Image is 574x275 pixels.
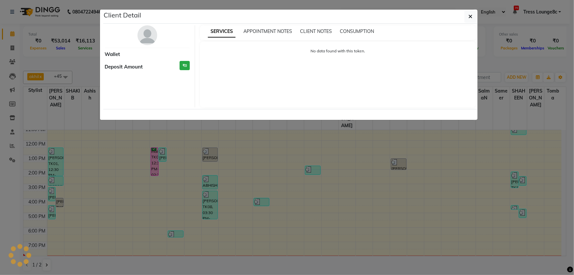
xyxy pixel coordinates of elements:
[243,28,292,34] span: APPOINTMENT NOTES
[105,51,120,58] span: Wallet
[208,26,236,38] span: SERVICES
[104,10,141,20] h5: Client Detail
[300,28,332,34] span: CLIENT NOTES
[207,48,469,54] p: No data found with this token.
[180,61,190,70] h3: ₹0
[137,25,157,45] img: avatar
[340,28,374,34] span: CONSUMPTION
[105,63,143,71] span: Deposit Amount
